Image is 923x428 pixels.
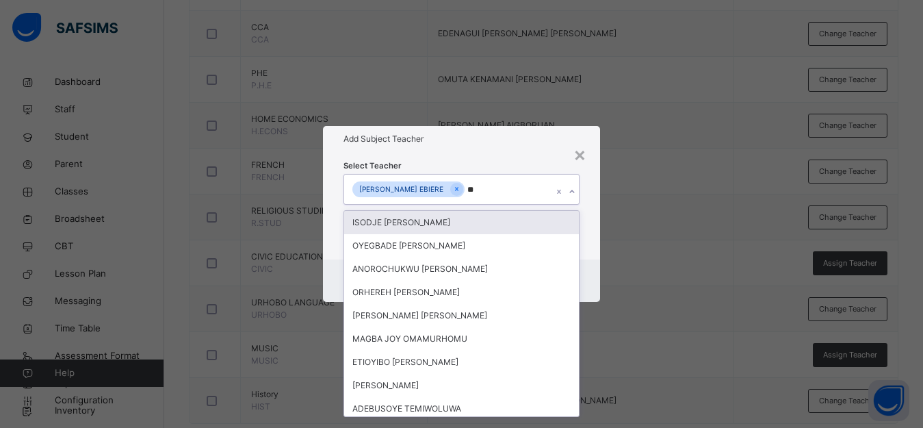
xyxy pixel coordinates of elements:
div: OYEGBADE [PERSON_NAME] [344,234,579,257]
div: ORHEREH [PERSON_NAME] [344,281,579,304]
div: ISODJE [PERSON_NAME] [344,211,579,234]
div: ANOROCHUKWU [PERSON_NAME] [344,257,579,281]
h1: Add Subject Teacher [343,133,580,145]
div: [PERSON_NAME] [PERSON_NAME] [344,304,579,327]
span: Select Teacher [343,160,402,172]
div: [PERSON_NAME] [344,374,579,397]
div: ETIOYIBO [PERSON_NAME] [344,351,579,374]
div: ADEBUSOYE TEMIWOLUWA [344,397,579,420]
div: × [573,140,586,168]
div: MAGBA JOY OMAMURHOMU [344,327,579,351]
div: [PERSON_NAME] EBIERE [352,181,450,197]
